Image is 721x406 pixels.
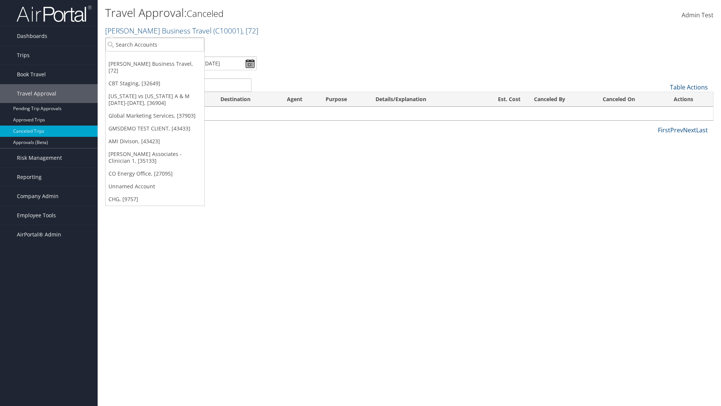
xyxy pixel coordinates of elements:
[682,11,713,19] span: Admin Test
[106,90,204,109] a: [US_STATE] vs [US_STATE] A & M [DATE]-[DATE], [36904]
[213,26,242,36] span: ( C10001 )
[17,84,56,103] span: Travel Approval
[17,168,42,186] span: Reporting
[17,206,56,225] span: Employee Tools
[106,109,204,122] a: Global Marketing Services, [37903]
[105,5,511,21] h1: Travel Approval:
[17,148,62,167] span: Risk Management
[106,167,204,180] a: CO Energy Office, [27095]
[105,26,258,36] a: [PERSON_NAME] Business Travel
[670,83,708,91] a: Table Actions
[106,107,713,120] td: No data available in table
[242,26,258,36] span: , [ 72 ]
[17,27,47,45] span: Dashboards
[106,148,204,167] a: [PERSON_NAME] Associates - Clinician 1, [35133]
[106,58,204,77] a: [PERSON_NAME] Business Travel, [72]
[682,4,713,27] a: Admin Test
[17,187,59,206] span: Company Admin
[17,65,46,84] span: Book Travel
[319,92,369,107] th: Purpose
[17,225,61,244] span: AirPortal® Admin
[105,39,511,49] p: Filter:
[667,92,713,107] th: Actions
[187,7,223,20] small: Canceled
[106,77,204,90] a: CBT Staging, [32649]
[596,92,667,107] th: Canceled On: activate to sort column ascending
[106,135,204,148] a: AMI Divison, [43423]
[106,193,204,206] a: CHG, [9757]
[670,126,683,134] a: Prev
[17,5,92,23] img: airportal-logo.png
[683,126,696,134] a: Next
[369,92,475,107] th: Details/Explanation
[178,56,257,70] input: [DATE] - [DATE]
[214,92,280,107] th: Destination: activate to sort column ascending
[527,92,596,107] th: Canceled By: activate to sort column ascending
[280,92,319,107] th: Agent
[106,38,204,52] input: Search Accounts
[475,92,527,107] th: Est. Cost: activate to sort column ascending
[658,126,670,134] a: First
[106,180,204,193] a: Unnamed Account
[106,122,204,135] a: GMSDEMO TEST CLIENT, [43433]
[17,46,30,65] span: Trips
[696,126,708,134] a: Last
